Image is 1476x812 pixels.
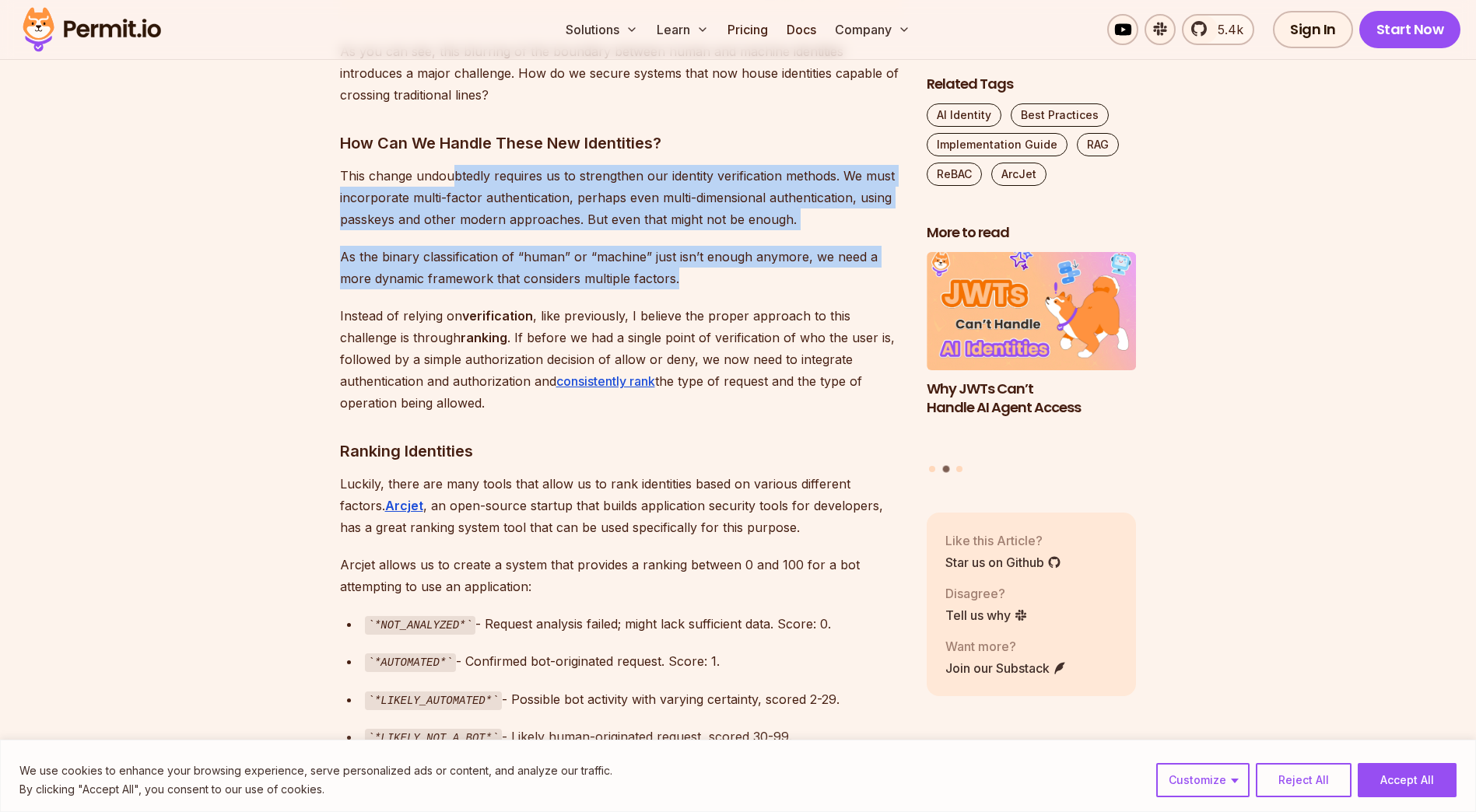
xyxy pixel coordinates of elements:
[945,583,1028,602] p: Disagree?
[945,605,1028,624] a: Tell us why
[956,466,962,472] button: Go to slide 3
[559,14,644,45] button: Solutions
[340,439,902,464] h3: Ranking Identities
[650,14,715,45] button: Learn
[927,223,1137,243] h2: More to read
[721,14,774,45] a: Pricing
[1156,763,1250,797] button: Customize
[365,691,502,710] code: *LIKELY_AUTOMATED*
[942,466,949,473] button: Go to slide 2
[365,616,475,635] code: *NOT_ANALYZED*
[461,330,507,345] strong: ranking
[927,252,1137,370] img: Why JWTs Can’t Handle AI Agent Access
[829,14,917,45] button: Company
[927,75,1137,94] h2: Related Tags
[1256,763,1352,797] button: Reject All
[1358,763,1457,797] button: Accept All
[945,636,1067,655] p: Want more?
[929,466,935,472] button: Go to slide 1
[1011,103,1109,127] a: Best Practices
[1182,14,1254,45] a: 5.4k
[340,473,902,538] p: Luckily, there are many tools that allow us to rank identities based on various different factors...
[780,14,822,45] a: Docs
[385,498,423,513] a: Arcjet
[340,554,902,597] p: Arcjet allows us to create a system that provides a ranking between 0 and 100 for a bot attemptin...
[340,131,902,156] h3: How Can We Handle These New Identities?
[365,650,902,673] div: - Confirmed bot-originated request. Score: 1.
[927,252,1137,457] li: 2 of 3
[991,163,1047,186] a: ArcJet
[1359,11,1461,48] a: Start Now
[340,305,902,414] p: Instead of relying on , like previously, I believe the proper approach to this challenge is throu...
[927,252,1137,475] div: Posts
[556,373,655,389] a: consistently rank
[945,552,1061,571] a: Star us on Github
[945,658,1067,677] a: Join our Substack
[945,530,1061,549] p: Like this Article?
[1273,11,1353,48] a: Sign In
[340,246,902,289] p: As the binary classification of “human” or “machine” just isn’t enough anymore, we need a more dy...
[365,653,456,672] code: *AUTOMATED*
[927,379,1137,418] h3: Why JWTs Can’t Handle AI Agent Access
[927,163,982,186] a: ReBAC
[927,252,1137,457] a: Why JWTs Can’t Handle AI Agent AccessWhy JWTs Can’t Handle AI Agent Access
[19,780,612,799] p: By clicking "Accept All", you consent to our use of cookies.
[340,165,902,230] p: This change undoubtedly requires us to strengthen our identity verification methods. We must inco...
[19,761,612,780] p: We use cookies to enhance your browsing experience, serve personalized ads or content, and analyz...
[462,308,533,324] strong: verification
[365,729,502,747] code: *LIKELY_NOT_A_BOT*
[1208,20,1243,39] span: 5.4k
[1077,133,1119,156] a: RAG
[365,613,902,635] div: - Request analysis failed; might lack sufficient data. Score: 0.
[340,40,902,106] p: As you can see, this blurring of the boundary between human and machine identities introduces a m...
[365,726,902,748] div: - Likely human-originated request, scored 30-99.
[927,103,1001,127] a: AI Identity
[16,3,168,56] img: Permit logo
[927,133,1068,156] a: Implementation Guide
[365,688,902,711] div: - Possible bot activity with varying certainty, scored 2-29.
